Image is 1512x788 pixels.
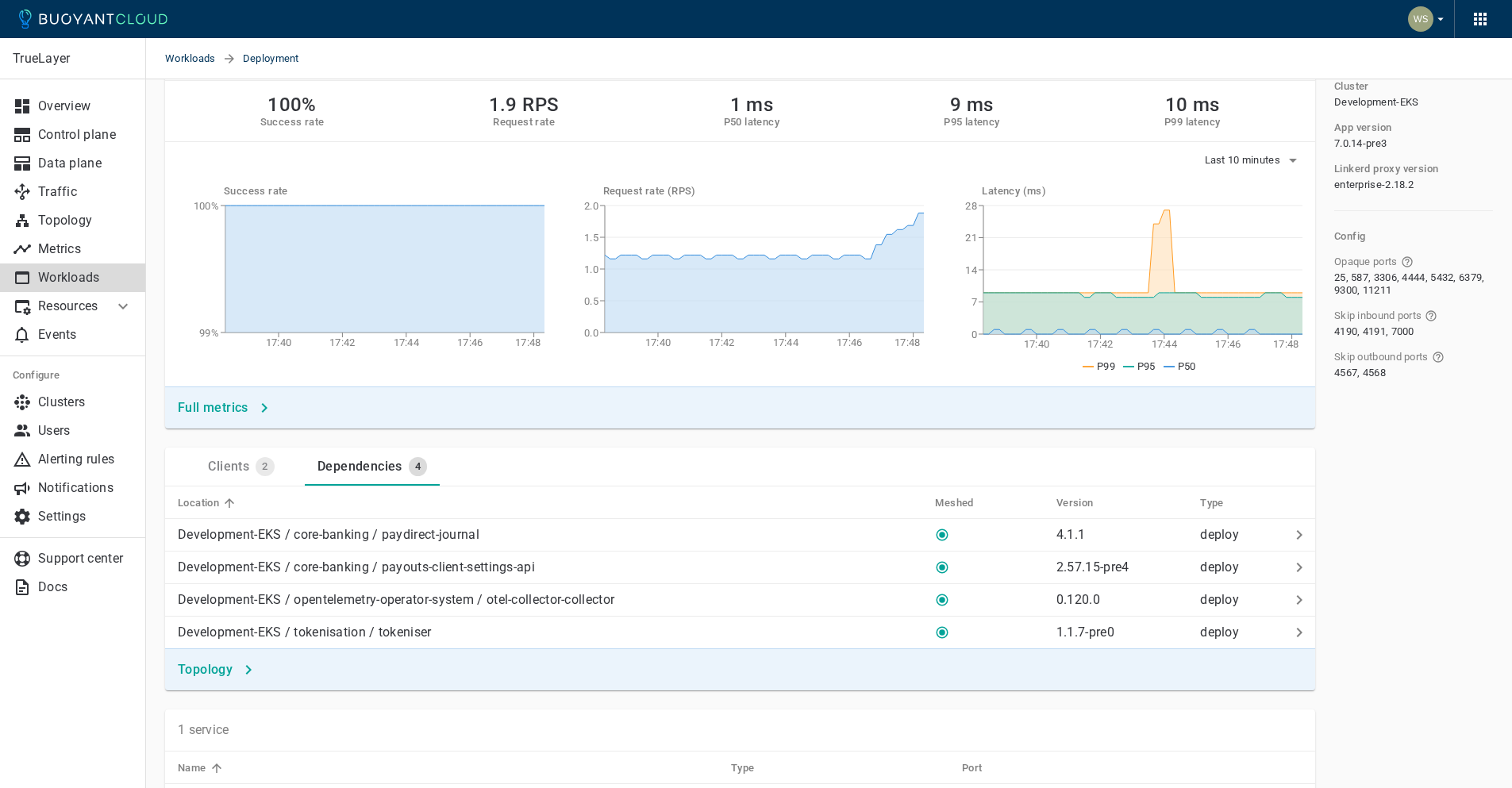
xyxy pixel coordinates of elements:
p: Events [38,327,133,343]
span: Name [178,761,227,775]
tspan: 1.5 [584,232,598,244]
span: Type [1200,496,1245,510]
h5: App version [1334,121,1391,134]
tspan: 2.0 [584,200,598,212]
span: Development-EKS [1334,96,1419,109]
tspan: 17:44 [394,336,420,348]
span: 4190, 4191, 7000 [1334,325,1414,338]
p: Topology [38,213,133,229]
span: 4567, 4568 [1334,367,1386,379]
tspan: 17:46 [1215,338,1241,350]
p: 4.1.1 [1056,527,1086,542]
h5: P50 latency [724,116,779,129]
tspan: 14 [966,264,978,276]
span: enterprise-2.18.2 [1334,179,1414,191]
p: deploy [1200,592,1283,608]
button: Full metrics [171,394,277,422]
p: 2.57.15-pre4 [1056,559,1129,575]
tspan: 17:42 [1087,338,1114,350]
span: 7.0.14-pre3 [1334,137,1387,150]
h2: 10 ms [1164,94,1220,116]
span: Skip inbound ports [1334,309,1422,322]
p: Clusters [38,394,133,410]
span: Location [178,496,240,510]
svg: Ports that skip Linkerd protocol detection [1401,256,1414,268]
span: Skip outbound ports [1334,351,1429,363]
p: Development-EKS / core-banking / paydirect-journal [178,527,479,543]
h5: Name [178,762,206,775]
p: Resources [38,298,101,314]
h5: Request rate [489,116,560,129]
span: Version [1056,496,1114,510]
p: Support center [38,551,133,567]
h2: 1.9 RPS [489,94,560,116]
span: Meshed [935,496,994,510]
span: Deployment [243,38,318,79]
h5: Type [1200,497,1224,509]
h2: 100% [260,94,325,116]
tspan: 17:48 [895,336,921,348]
h5: P99 latency [1164,116,1220,129]
tspan: 17:44 [772,336,798,348]
p: Docs [38,579,133,595]
svg: Ports that bypass the Linkerd proxy for outgoing connections [1432,351,1445,363]
img: Weichung Shaw [1408,6,1433,32]
p: deploy [1200,527,1283,543]
a: Dependencies4 [305,448,440,486]
p: Notifications [38,480,133,496]
div: Dependencies [311,452,402,475]
p: Alerting rules [38,452,133,467]
h4: Full metrics [178,400,248,416]
span: P50 [1178,360,1196,372]
tspan: 17:44 [1152,338,1178,350]
h5: Latency (ms) [982,185,1302,198]
tspan: 17:46 [457,336,483,348]
span: Port [962,761,1003,775]
h5: Configure [13,369,133,382]
h2: 9 ms [944,94,999,116]
tspan: 21 [966,232,978,244]
p: Settings [38,509,133,525]
p: 0.120.0 [1056,592,1100,607]
tspan: 0 [971,329,977,340]
p: TrueLayer [13,51,132,67]
span: P95 [1137,360,1156,372]
tspan: 100% [194,200,219,212]
tspan: 0.0 [584,327,598,339]
p: Traffic [38,184,133,200]
span: Opaque ports [1334,256,1398,268]
h5: Meshed [935,497,973,509]
h5: Version [1056,497,1094,509]
span: 2 [256,460,274,473]
h5: Type [731,762,755,775]
p: Control plane [38,127,133,143]
h4: Topology [178,662,233,678]
tspan: 1.0 [584,263,598,275]
h5: Port [962,762,983,775]
a: Clients2 [178,448,305,486]
p: Development-EKS / opentelemetry-operator-system / otel-collector-collector [178,592,614,608]
tspan: 17:40 [266,336,292,348]
span: P99 [1097,360,1115,372]
tspan: 7 [971,296,977,308]
h5: Success rate [224,185,544,198]
p: Workloads [38,270,133,286]
p: Users [38,423,133,439]
h5: Success rate [260,116,325,129]
span: Type [731,761,775,775]
h5: Linkerd proxy version [1334,163,1438,175]
span: Last 10 minutes [1205,154,1284,167]
a: Workloads [165,38,222,79]
p: 1.1.7-pre0 [1056,625,1114,640]
tspan: 17:42 [329,336,356,348]
span: 4 [409,460,427,473]
p: Overview [38,98,133,114]
h2: 1 ms [724,94,779,116]
h5: P95 latency [944,116,999,129]
tspan: 17:42 [709,336,735,348]
h5: Cluster [1334,80,1369,93]
p: deploy [1200,625,1283,640]
h5: Request rate (RPS) [603,185,924,198]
